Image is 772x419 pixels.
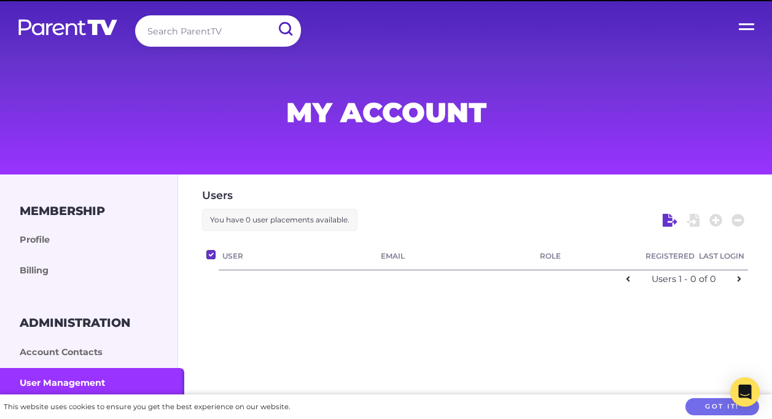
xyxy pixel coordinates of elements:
[90,100,682,125] h1: My Account
[699,249,744,263] a: Last Login
[540,249,638,263] a: Role
[202,187,748,204] h4: Users
[381,249,532,263] a: Email
[687,213,700,229] a: Import Users
[269,15,301,43] input: Submit
[645,249,691,263] a: Registered
[20,316,130,330] h3: Administration
[663,213,677,229] a: Export Users
[685,398,759,416] button: Got it!
[4,401,290,413] div: This website uses cookies to ensure you get the best experience on our website.
[17,18,119,36] img: parenttv-logo-white.4c85aaf.svg
[222,249,374,263] a: User
[639,272,728,288] div: Users 1 - 0 of 0
[135,15,301,47] input: Search ParentTV
[731,213,745,229] a: Delete selected users
[709,213,723,229] a: Add a new user
[20,204,105,218] h3: Membership
[730,377,760,407] div: Open Intercom Messenger
[202,209,357,231] p: You have 0 user placements available.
